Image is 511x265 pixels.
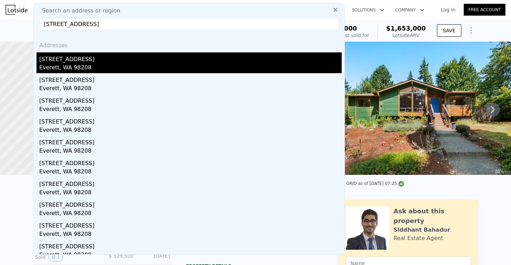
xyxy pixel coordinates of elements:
div: [DATE] [139,253,170,262]
div: Everett, WA 98208 [39,251,342,260]
div: Everett, WA 98208 [39,105,342,115]
div: Everett, WA 98208 [39,168,342,177]
div: Siddhant Bahadur [394,226,450,234]
div: Everett, WA 98208 [39,230,342,240]
div: [STREET_ADDRESS] , [PERSON_NAME] , WA 98052 [33,25,187,35]
a: Free Account [464,4,505,16]
img: NWMLS Logo [398,181,404,187]
div: [STREET_ADDRESS] [39,240,342,251]
input: Enter an address, city, region, neighborhood or zip code [39,18,339,30]
div: [STREET_ADDRESS] [39,73,342,84]
div: Everett, WA 98208 [39,63,342,73]
div: [STREET_ADDRESS] [39,156,342,168]
div: Addresses [36,36,342,52]
a: Log In [432,6,464,13]
span: $1,653,000 [386,25,426,32]
button: Solutions [346,4,390,16]
div: Real Estate Agent [394,234,443,242]
div: Everett, WA 98208 [39,126,342,136]
div: Everett, WA 98208 [39,209,342,219]
div: [STREET_ADDRESS] [39,115,342,126]
div: Everett, WA 98208 [39,84,342,94]
span: Search an address or region [36,7,120,15]
div: Lotside ARV [386,32,426,39]
div: Everett, WA 98208 [39,147,342,156]
div: [STREET_ADDRESS] [39,94,342,105]
div: Ask about this property [394,206,471,226]
div: LISTING & SALE HISTORY [33,202,172,209]
div: [STREET_ADDRESS] [39,198,342,209]
div: [STREET_ADDRESS] [39,219,342,230]
div: [STREET_ADDRESS] [39,177,342,188]
span: $ 529,500 [109,253,133,259]
div: Sold [35,253,97,262]
div: Everett, WA 98208 [39,188,342,198]
img: Lotside [6,5,27,15]
button: SAVE [437,24,461,37]
button: Company [390,4,430,16]
div: [STREET_ADDRESS] [39,52,342,63]
button: Show Options [464,24,478,37]
div: Off Market, last sold for [312,32,369,39]
button: View historical data [48,253,63,262]
div: [STREET_ADDRESS] [39,136,342,147]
